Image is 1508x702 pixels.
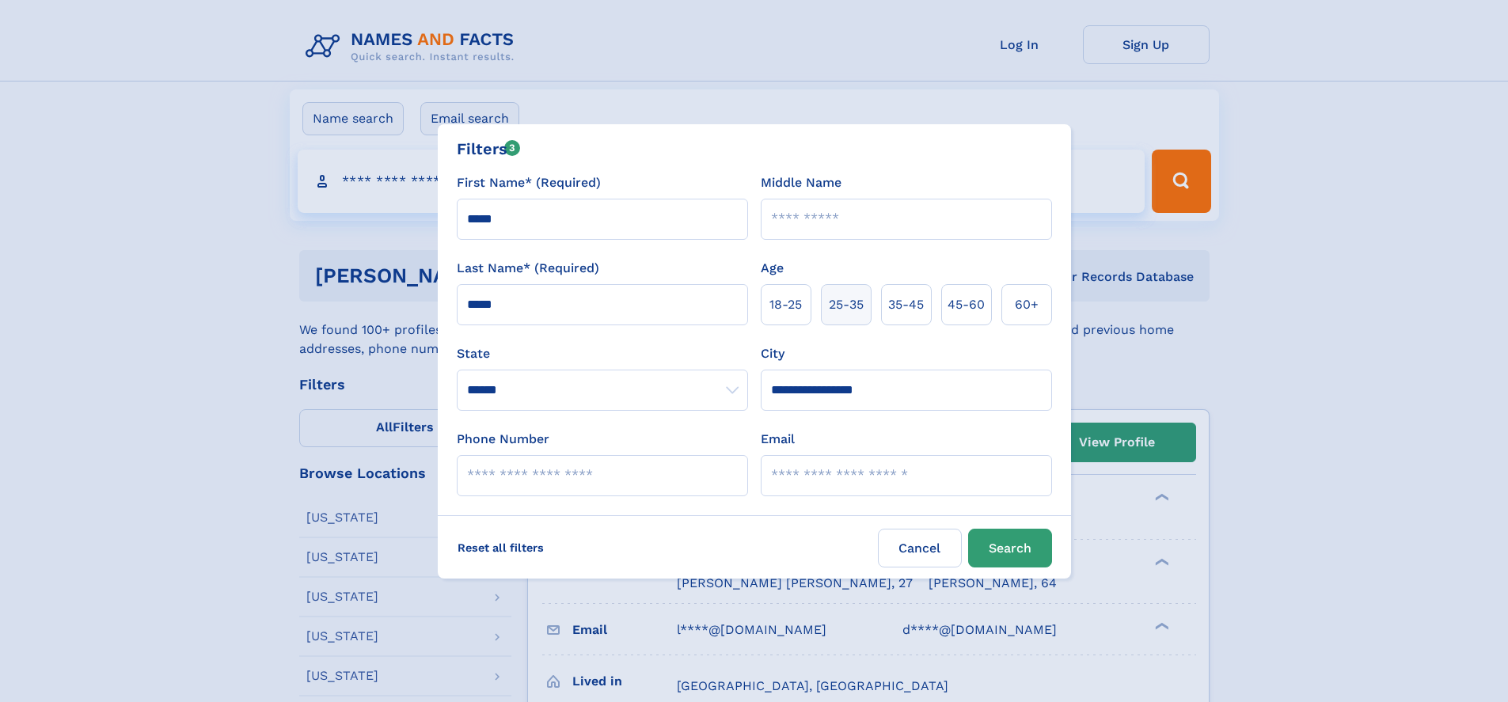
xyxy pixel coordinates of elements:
span: 60+ [1015,295,1039,314]
label: Cancel [878,529,962,567]
span: 18‑25 [769,295,802,314]
label: Age [761,259,784,278]
label: City [761,344,784,363]
span: 25‑35 [829,295,864,314]
label: Phone Number [457,430,549,449]
label: State [457,344,748,363]
label: First Name* (Required) [457,173,601,192]
label: Reset all filters [447,529,554,567]
span: 45‑60 [948,295,985,314]
span: 35‑45 [888,295,924,314]
button: Search [968,529,1052,567]
label: Last Name* (Required) [457,259,599,278]
div: Filters [457,137,521,161]
label: Middle Name [761,173,841,192]
label: Email [761,430,795,449]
